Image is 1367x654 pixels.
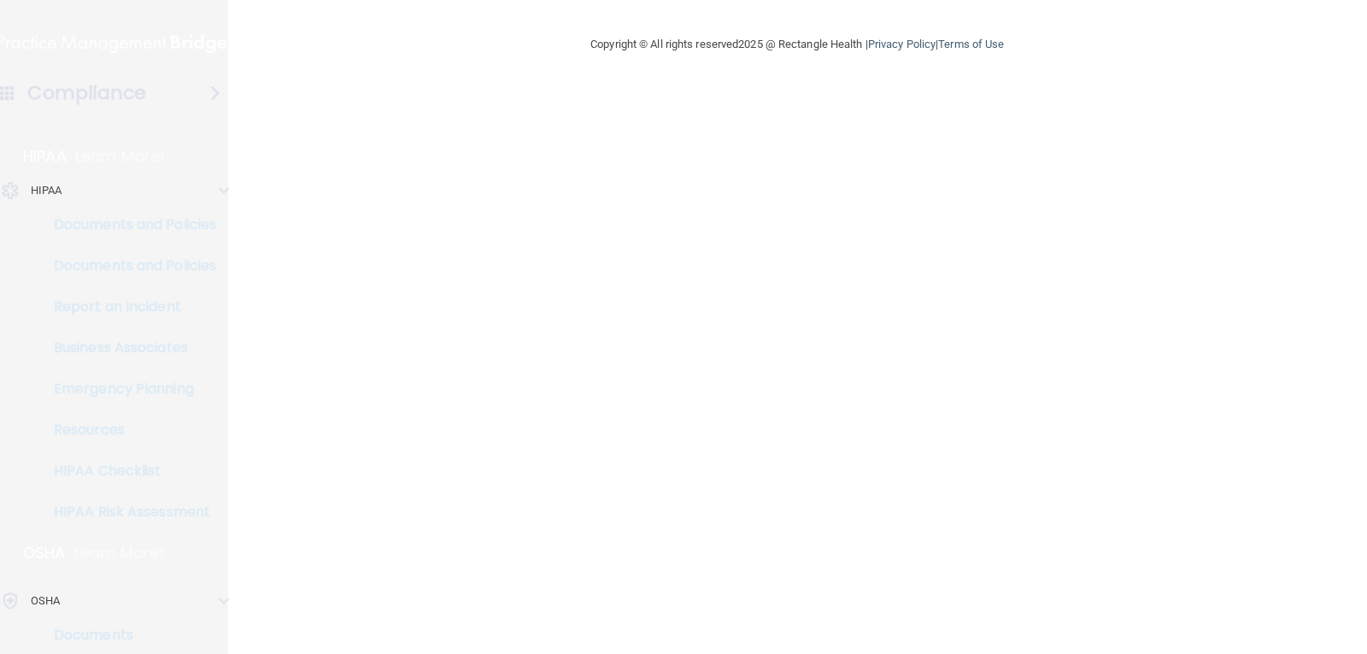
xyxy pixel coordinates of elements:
[11,627,244,644] p: Documents
[23,543,66,563] p: OSHA
[11,339,244,356] p: Business Associates
[11,463,244,480] p: HIPAA Checklist
[74,543,165,563] p: Learn More!
[868,38,936,50] a: Privacy Policy
[27,81,146,105] h4: Compliance
[23,146,67,167] p: HIPAA
[75,146,166,167] p: Learn More!
[11,257,244,274] p: Documents and Policies
[11,216,244,233] p: Documents and Policies
[31,591,60,611] p: OSHA
[938,38,1004,50] a: Terms of Use
[485,17,1109,72] div: Copyright © All rights reserved 2025 @ Rectangle Health | |
[31,180,62,201] p: HIPAA
[11,298,244,315] p: Report an Incident
[11,421,244,439] p: Resources
[11,380,244,398] p: Emergency Planning
[11,504,244,521] p: HIPAA Risk Assessment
